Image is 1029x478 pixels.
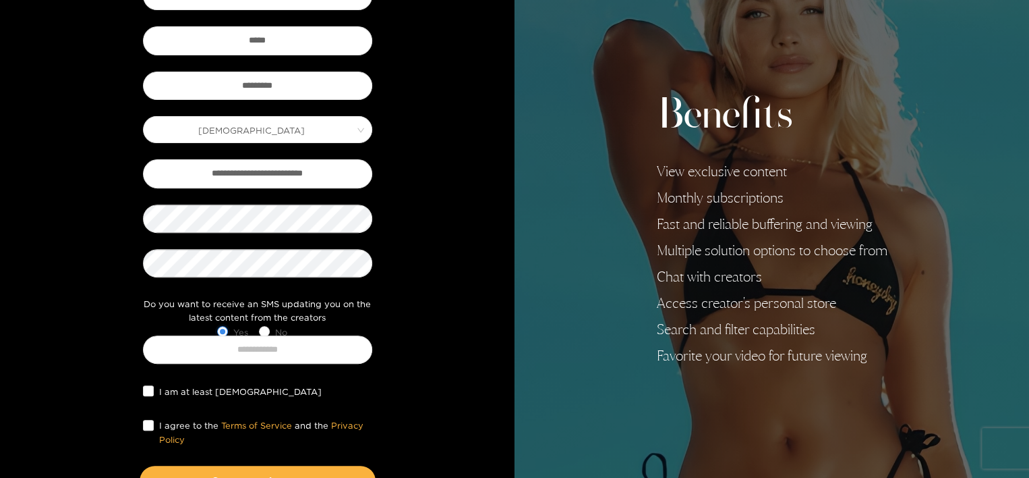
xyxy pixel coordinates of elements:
[228,325,254,339] span: Yes
[657,269,887,285] li: Chat with creators
[657,216,887,232] li: Fast and reliable buffering and viewing
[140,297,376,325] div: Do you want to receive an SMS updating you on the latest content from the creators
[657,348,887,364] li: Favorite your video for future viewing
[657,321,887,338] li: Search and filter capabilities
[221,421,292,430] a: Terms of Service
[154,419,372,446] span: I agree to the and the
[657,163,887,180] li: View exclusive content
[270,325,293,339] span: No
[144,120,372,139] span: Male
[657,190,887,206] li: Monthly subscriptions
[154,385,327,398] span: I am at least [DEMOGRAPHIC_DATA]
[657,90,887,142] h2: Benefits
[159,421,363,444] a: Privacy Policy
[657,242,887,259] li: Multiple solution options to choose from
[657,295,887,311] li: Access creator's personal store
